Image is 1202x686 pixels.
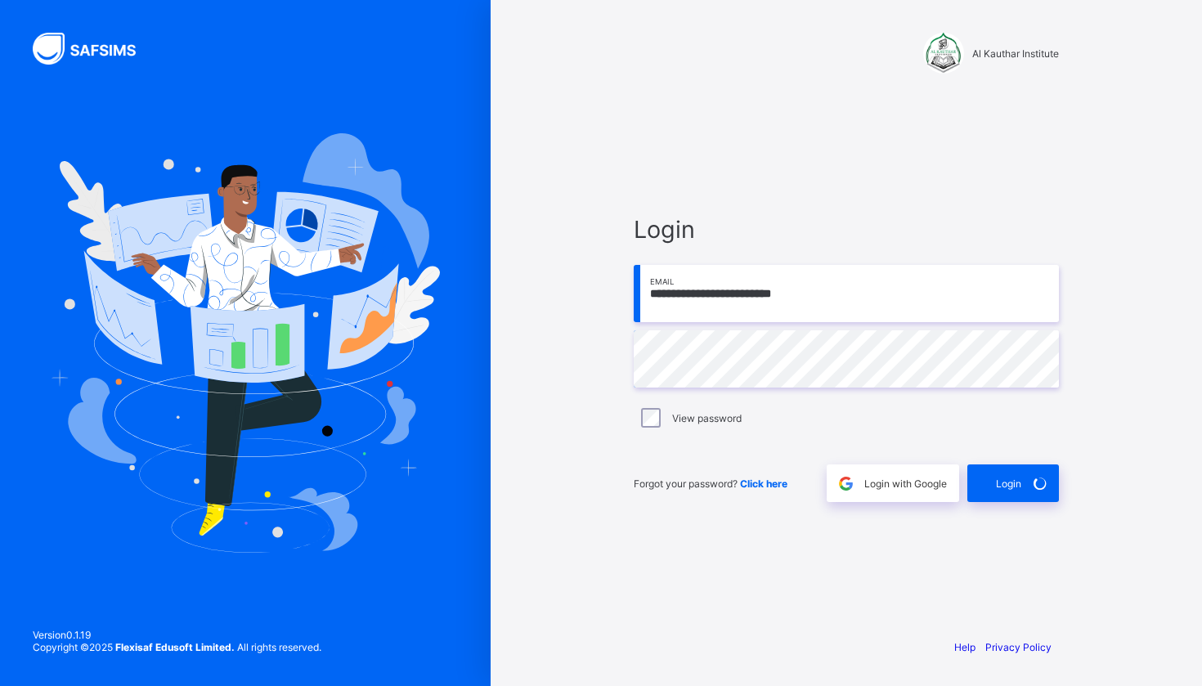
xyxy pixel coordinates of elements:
span: Login with Google [864,478,947,490]
span: Version 0.1.19 [33,629,321,641]
a: Click here [740,478,787,490]
img: google.396cfc9801f0270233282035f929180a.svg [836,474,855,493]
span: Forgot your password? [634,478,787,490]
img: Hero Image [51,133,440,552]
label: View password [672,412,742,424]
strong: Flexisaf Edusoft Limited. [115,641,235,653]
span: Login [634,215,1059,244]
a: Help [954,641,976,653]
span: Copyright © 2025 All rights reserved. [33,641,321,653]
img: SAFSIMS Logo [33,33,155,65]
a: Privacy Policy [985,641,1052,653]
span: Login [996,478,1021,490]
span: Al Kauthar Institute [972,47,1059,60]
